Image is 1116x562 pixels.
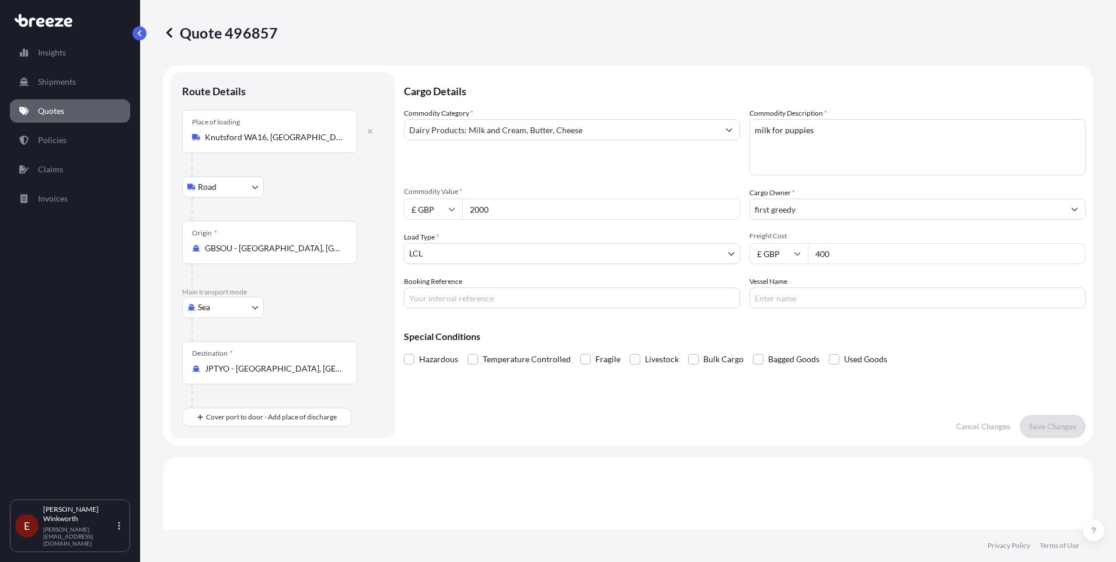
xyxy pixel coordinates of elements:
[404,231,439,243] span: Load Type
[404,187,740,196] span: Commodity Value
[182,408,351,426] button: Cover port to door - Add place of discharge
[10,129,130,152] a: Policies
[198,301,210,313] span: Sea
[404,332,1086,341] p: Special Conditions
[749,187,795,199] label: Cargo Owner
[43,526,116,547] p: [PERSON_NAME][EMAIL_ADDRESS][DOMAIN_NAME]
[595,351,620,368] span: Fragile
[483,351,571,368] span: Temperature Controlled
[409,248,423,259] span: LCL
[10,99,130,123] a: Quotes
[404,72,1086,107] p: Cargo Details
[10,187,130,210] a: Invoices
[404,243,740,264] button: LCL
[1064,199,1085,220] button: Show suggestions
[43,505,116,523] p: [PERSON_NAME] Winkworth
[749,276,787,287] label: Vessel Name
[956,421,1010,432] p: Cancel Changes
[462,199,740,220] input: Type amount
[749,231,1086,241] span: Freight Cost
[749,287,1086,308] input: Enter name
[206,411,337,423] span: Cover port to door - Add place of discharge
[182,297,264,318] button: Select transport
[10,41,130,64] a: Insights
[749,119,1086,175] textarea: milk for puppies
[205,131,343,143] input: Place of loading
[404,119,719,140] input: Select a commodity type
[38,76,76,88] p: Shipments
[404,287,740,308] input: Your internal reference
[38,134,67,146] p: Policies
[10,158,130,181] a: Claims
[24,520,30,532] span: E
[38,47,66,58] p: Insights
[163,23,278,42] p: Quote 496857
[38,164,63,175] p: Claims
[38,105,64,117] p: Quotes
[750,199,1064,220] input: Full name
[988,541,1030,550] a: Privacy Policy
[1040,541,1079,550] a: Terms of Use
[419,351,458,368] span: Hazardous
[645,351,679,368] span: Livestock
[1020,415,1086,438] button: Save Changes
[719,119,740,140] button: Show suggestions
[404,276,462,287] label: Booking Reference
[703,351,744,368] span: Bulk Cargo
[947,415,1020,438] button: Cancel Changes
[808,243,1086,264] input: Enter amount
[182,84,246,98] p: Route Details
[768,351,819,368] span: Bagged Goods
[182,287,383,297] p: Main transport mode
[10,70,130,93] a: Shipments
[749,107,827,119] label: Commodity Description
[404,107,473,119] label: Commodity Category
[844,351,887,368] span: Used Goods
[38,193,68,204] p: Invoices
[182,176,264,197] button: Select transport
[192,228,217,238] div: Origin
[192,349,233,358] div: Destination
[192,117,240,127] div: Place of loading
[205,363,343,374] input: Destination
[198,181,217,193] span: Road
[1029,421,1076,432] p: Save Changes
[205,242,343,254] input: Origin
